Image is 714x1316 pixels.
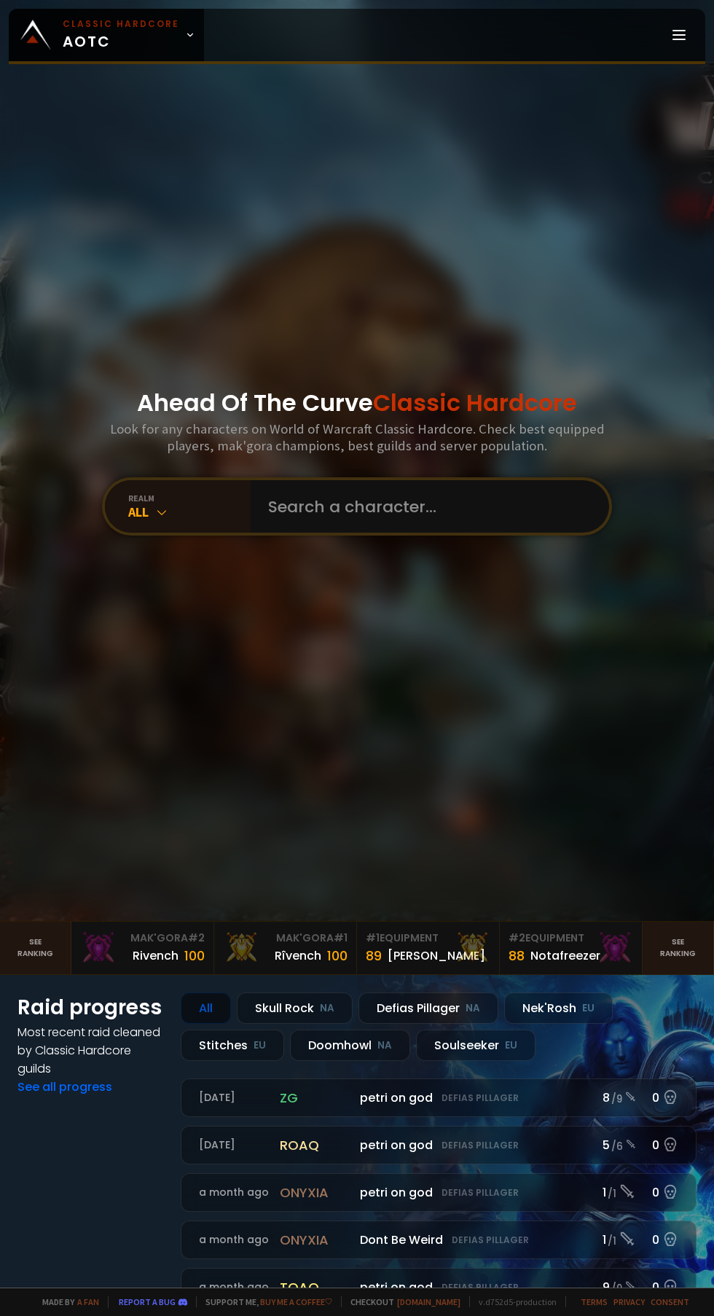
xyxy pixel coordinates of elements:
a: [DATE]zgpetri on godDefias Pillager8 /90 [181,1078,697,1117]
div: Equipment [366,931,490,946]
div: Equipment [509,931,633,946]
small: Classic Hardcore [63,17,179,31]
span: Checkout [341,1296,460,1307]
h1: Raid progress [17,992,163,1023]
div: Defias Pillager [358,992,498,1024]
small: NA [466,1001,480,1016]
h3: Look for any characters on World of Warcraft Classic Hardcore. Check best equipped players, mak'g... [107,420,607,454]
div: Rîvench [275,947,321,965]
small: NA [377,1038,392,1053]
div: Rivench [133,947,178,965]
a: Consent [651,1296,689,1307]
div: Notafreezer [530,947,600,965]
div: Stitches [181,1030,284,1061]
a: Terms [581,1296,608,1307]
span: v. d752d5 - production [469,1296,557,1307]
a: Seeranking [643,922,714,974]
a: Report a bug [119,1296,176,1307]
div: Skull Rock [237,992,353,1024]
a: a month agotoaqpetri on godDefias Pillager9 /90 [181,1268,697,1307]
a: #2Equipment88Notafreezer [500,922,643,974]
a: See all progress [17,1078,112,1095]
div: 88 [509,946,525,966]
a: Mak'Gora#2Rivench100 [71,922,214,974]
small: EU [582,1001,595,1016]
span: # 2 [188,931,205,945]
span: Made by [34,1296,99,1307]
a: #1Equipment89[PERSON_NAME] [357,922,500,974]
div: 100 [184,946,205,966]
a: [DOMAIN_NAME] [397,1296,460,1307]
div: realm [128,493,251,504]
div: 100 [327,946,348,966]
a: [DATE]roaqpetri on godDefias Pillager5 /60 [181,1126,697,1164]
div: [PERSON_NAME] [388,947,485,965]
small: EU [254,1038,266,1053]
span: # 2 [509,931,525,945]
a: a month agoonyxiaDont Be WeirdDefias Pillager1 /10 [181,1221,697,1259]
div: All [128,504,251,520]
a: Classic HardcoreAOTC [9,9,204,61]
div: Soulseeker [416,1030,535,1061]
div: Mak'Gora [223,931,348,946]
div: 89 [366,946,382,966]
h4: Most recent raid cleaned by Classic Hardcore guilds [17,1023,163,1078]
a: a fan [77,1296,99,1307]
span: Classic Hardcore [373,386,577,419]
div: All [181,992,231,1024]
div: Mak'Gora [80,931,205,946]
small: EU [505,1038,517,1053]
div: Doomhowl [290,1030,410,1061]
div: Nek'Rosh [504,992,613,1024]
span: # 1 [366,931,380,945]
span: AOTC [63,17,179,52]
input: Search a character... [259,480,592,533]
a: Privacy [613,1296,645,1307]
a: Mak'Gora#1Rîvench100 [214,922,357,974]
small: NA [320,1001,334,1016]
span: Support me, [196,1296,332,1307]
a: Buy me a coffee [260,1296,332,1307]
h1: Ahead Of The Curve [137,385,577,420]
a: a month agoonyxiapetri on godDefias Pillager1 /10 [181,1173,697,1212]
span: # 1 [334,931,348,945]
